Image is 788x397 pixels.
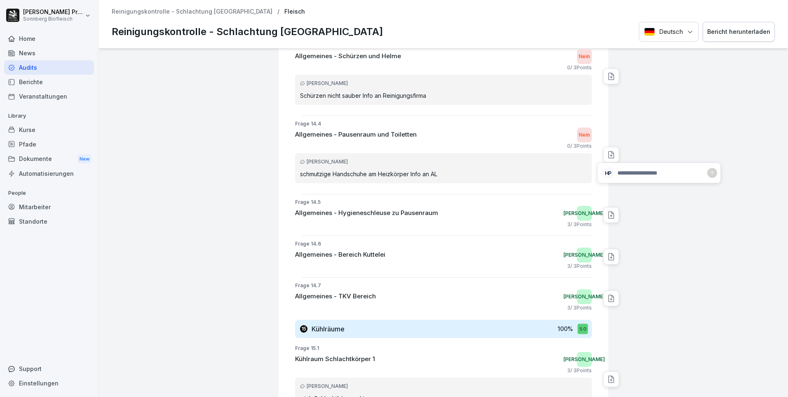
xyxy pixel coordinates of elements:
h3: Kühlräume [312,324,345,333]
p: Reinigungskontrolle - Schlachtung [GEOGRAPHIC_DATA] [112,24,383,39]
div: [PERSON_NAME] [577,206,592,221]
p: Sonnberg Biofleisch [23,16,83,22]
p: Allgemeines - TKV Bereich [295,292,376,301]
a: Mitarbeiter [4,200,94,214]
div: [PERSON_NAME] [300,158,587,165]
div: Bericht herunterladen [707,27,770,36]
p: [PERSON_NAME] Preßlauer [23,9,83,16]
div: HP [603,167,614,179]
p: Frage 14.4 [295,120,592,128]
div: [PERSON_NAME] [300,80,587,87]
a: Home [4,31,94,46]
div: [PERSON_NAME] [577,352,592,367]
div: Nein [577,49,592,64]
p: 100 % [558,324,573,333]
div: Nein [577,128,592,142]
p: 3 / 3 Points [567,367,592,374]
p: Kühlraum Schlachtkörper 1 [295,354,375,364]
p: People [4,187,94,200]
a: Automatisierungen [4,166,94,181]
p: Frage 15.1 [295,345,592,352]
a: Audits [4,60,94,75]
p: / [277,8,279,15]
p: Frage 14.7 [295,282,592,289]
div: 5.0 [577,324,588,334]
button: Bericht herunterladen [703,22,775,42]
p: Allgemeines - Bereich Kuttelei [295,250,385,260]
p: Allgemeines - Pausenraum und Toiletten [295,130,417,139]
div: [PERSON_NAME] [577,289,592,304]
button: Language [639,22,699,42]
div: 15 [300,325,307,333]
a: News [4,46,94,60]
a: Pfade [4,137,94,151]
p: 3 / 3 Points [567,221,592,228]
p: Library [4,109,94,123]
a: DokumenteNew [4,151,94,167]
p: Allgemeines - Hygieneschleuse zu Pausenraum [295,208,438,218]
p: Frage 14.5 [295,198,592,206]
p: 3 / 3 Points [567,304,592,312]
p: 0 / 3 Points [567,142,592,150]
p: Fleisch [284,8,305,15]
div: [PERSON_NAME] [300,383,587,390]
a: Veranstaltungen [4,89,94,104]
div: Support [4,362,94,376]
a: Einstellungen [4,376,94,390]
img: Deutsch [644,28,655,36]
div: New [77,154,91,164]
p: 0 / 3 Points [567,64,592,71]
p: Schürzen nicht sauber Info an Reinigungsfirma [300,91,587,100]
a: Berichte [4,75,94,89]
div: [PERSON_NAME] [577,248,592,262]
div: Dokumente [4,151,94,167]
p: schmutzige Handschuhe am Heizkörper Info an AL [300,170,587,178]
p: 3 / 3 Points [567,262,592,270]
a: Reinigungskontrolle - Schlachtung [GEOGRAPHIC_DATA] [112,8,272,15]
a: Standorte [4,214,94,229]
a: Kurse [4,123,94,137]
p: Frage 14.6 [295,240,592,248]
p: Deutsch [659,27,683,37]
p: Allgemeines - Schürzen und Helme [295,52,401,61]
